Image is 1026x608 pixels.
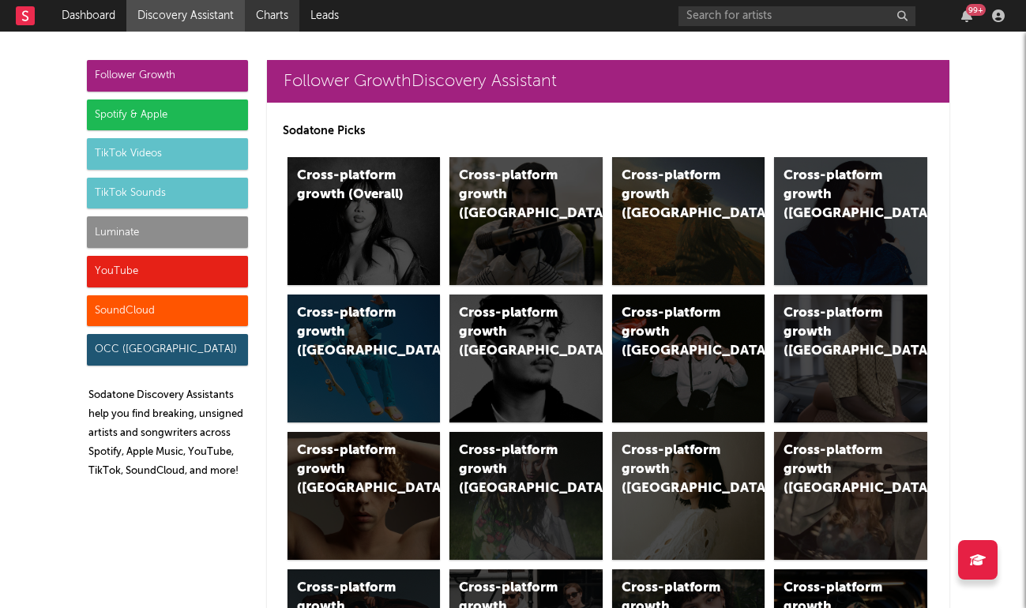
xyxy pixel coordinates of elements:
div: Cross-platform growth ([GEOGRAPHIC_DATA]) [784,167,891,223]
div: Spotify & Apple [87,99,248,131]
div: OCC ([GEOGRAPHIC_DATA]) [87,334,248,366]
a: Cross-platform growth ([GEOGRAPHIC_DATA]) [612,432,765,560]
div: Luminate [87,216,248,248]
div: TikTok Videos [87,138,248,170]
div: Cross-platform growth ([GEOGRAPHIC_DATA]) [459,304,566,361]
a: Cross-platform growth (Overall) [288,157,441,285]
div: SoundCloud [87,295,248,327]
div: Cross-platform growth ([GEOGRAPHIC_DATA]/GSA) [622,304,729,361]
a: Cross-platform growth ([GEOGRAPHIC_DATA]) [774,295,927,422]
div: Cross-platform growth ([GEOGRAPHIC_DATA]) [297,304,404,361]
div: YouTube [87,256,248,287]
a: Cross-platform growth ([GEOGRAPHIC_DATA]) [288,432,441,560]
div: Follower Growth [87,60,248,92]
a: Cross-platform growth ([GEOGRAPHIC_DATA]) [449,295,603,422]
div: Cross-platform growth ([GEOGRAPHIC_DATA]) [459,441,566,498]
p: Sodatone Discovery Assistants help you find breaking, unsigned artists and songwriters across Spo... [88,386,248,481]
div: TikTok Sounds [87,178,248,209]
button: 99+ [961,9,972,22]
a: Cross-platform growth ([GEOGRAPHIC_DATA]) [774,432,927,560]
div: Cross-platform growth (Overall) [297,167,404,205]
div: Cross-platform growth ([GEOGRAPHIC_DATA]) [622,167,729,223]
a: Cross-platform growth ([GEOGRAPHIC_DATA]) [288,295,441,422]
p: Sodatone Picks [283,122,934,141]
a: Cross-platform growth ([GEOGRAPHIC_DATA]) [449,432,603,560]
div: Cross-platform growth ([GEOGRAPHIC_DATA]) [297,441,404,498]
a: Cross-platform growth ([GEOGRAPHIC_DATA]/GSA) [612,295,765,422]
div: Cross-platform growth ([GEOGRAPHIC_DATA]) [622,441,729,498]
div: Cross-platform growth ([GEOGRAPHIC_DATA]) [784,441,891,498]
a: Cross-platform growth ([GEOGRAPHIC_DATA]) [774,157,927,285]
input: Search for artists [678,6,915,26]
div: Cross-platform growth ([GEOGRAPHIC_DATA]) [784,304,891,361]
a: Cross-platform growth ([GEOGRAPHIC_DATA]) [612,157,765,285]
a: Cross-platform growth ([GEOGRAPHIC_DATA]) [449,157,603,285]
a: Follower GrowthDiscovery Assistant [267,60,949,103]
div: Cross-platform growth ([GEOGRAPHIC_DATA]) [459,167,566,223]
div: 99 + [966,4,986,16]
